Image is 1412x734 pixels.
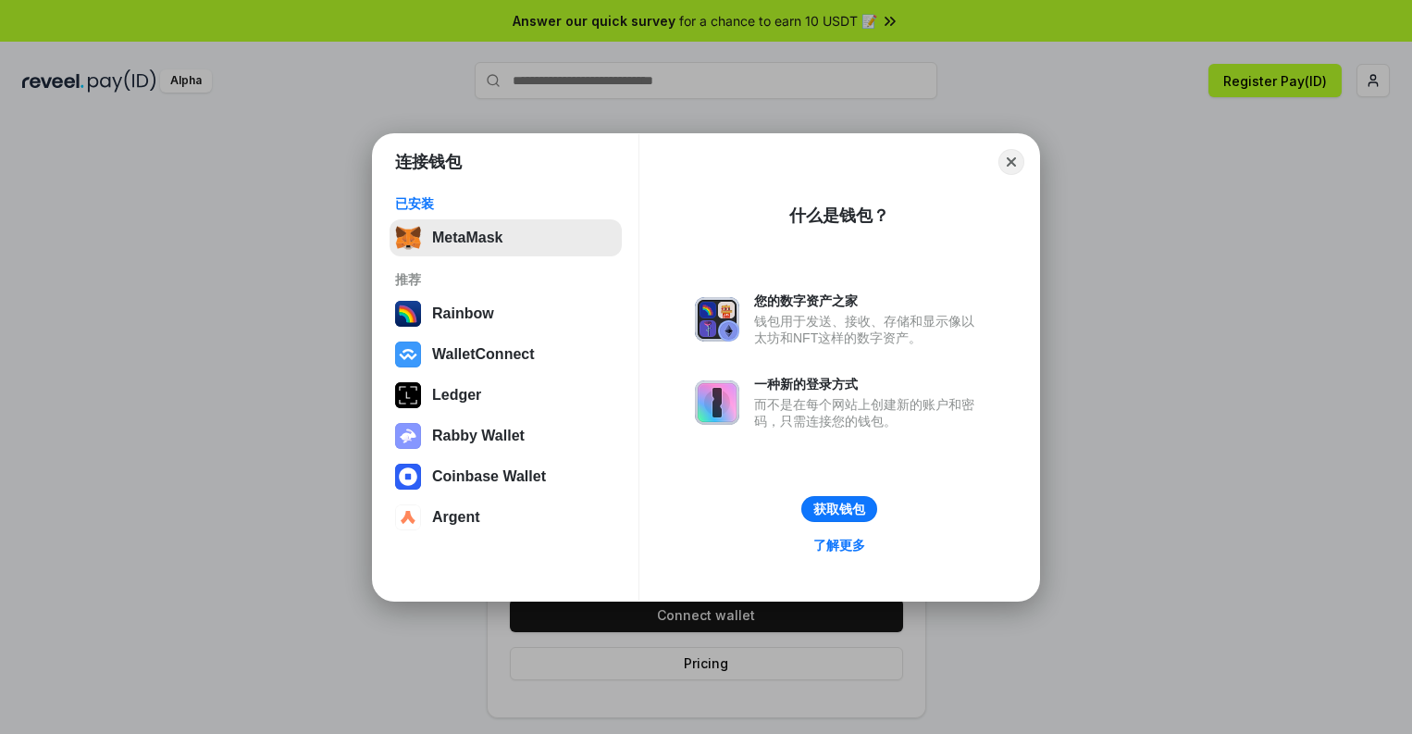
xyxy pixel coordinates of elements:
div: 了解更多 [813,537,865,554]
div: 钱包用于发送、接收、存储和显示像以太坊和NFT这样的数字资产。 [754,313,984,346]
a: 了解更多 [802,533,876,557]
div: MetaMask [432,230,502,246]
img: svg+xml,%3Csvg%20width%3D%2228%22%20height%3D%2228%22%20viewBox%3D%220%200%2028%2028%22%20fill%3D... [395,342,421,367]
button: MetaMask [390,219,622,256]
div: 什么是钱包？ [789,205,889,227]
button: 获取钱包 [801,496,877,522]
img: svg+xml,%3Csvg%20fill%3D%22none%22%20height%3D%2233%22%20viewBox%3D%220%200%2035%2033%22%20width%... [395,225,421,251]
div: 您的数字资产之家 [754,292,984,309]
div: WalletConnect [432,346,535,363]
div: 一种新的登录方式 [754,376,984,392]
button: Coinbase Wallet [390,458,622,495]
img: svg+xml,%3Csvg%20xmlns%3D%22http%3A%2F%2Fwww.w3.org%2F2000%2Fsvg%22%20fill%3D%22none%22%20viewBox... [695,297,739,342]
button: Rainbow [390,295,622,332]
div: Coinbase Wallet [432,468,546,485]
div: Ledger [432,387,481,404]
img: svg+xml,%3Csvg%20width%3D%22120%22%20height%3D%22120%22%20viewBox%3D%220%200%20120%20120%22%20fil... [395,301,421,327]
button: WalletConnect [390,336,622,373]
div: Rainbow [432,305,494,322]
button: Ledger [390,377,622,414]
img: svg+xml,%3Csvg%20xmlns%3D%22http%3A%2F%2Fwww.w3.org%2F2000%2Fsvg%22%20fill%3D%22none%22%20viewBox... [395,423,421,449]
button: Rabby Wallet [390,417,622,454]
div: 获取钱包 [813,501,865,517]
button: Close [998,149,1024,175]
div: 已安装 [395,195,616,212]
h1: 连接钱包 [395,151,462,173]
img: svg+xml,%3Csvg%20xmlns%3D%22http%3A%2F%2Fwww.w3.org%2F2000%2Fsvg%22%20width%3D%2228%22%20height%3... [395,382,421,408]
button: Argent [390,499,622,536]
div: Argent [432,509,480,526]
div: Rabby Wallet [432,428,525,444]
img: svg+xml,%3Csvg%20width%3D%2228%22%20height%3D%2228%22%20viewBox%3D%220%200%2028%2028%22%20fill%3D... [395,464,421,490]
img: svg+xml,%3Csvg%20xmlns%3D%22http%3A%2F%2Fwww.w3.org%2F2000%2Fsvg%22%20fill%3D%22none%22%20viewBox... [695,380,739,425]
img: svg+xml,%3Csvg%20width%3D%2228%22%20height%3D%2228%22%20viewBox%3D%220%200%2028%2028%22%20fill%3D... [395,504,421,530]
div: 推荐 [395,271,616,288]
div: 而不是在每个网站上创建新的账户和密码，只需连接您的钱包。 [754,396,984,429]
